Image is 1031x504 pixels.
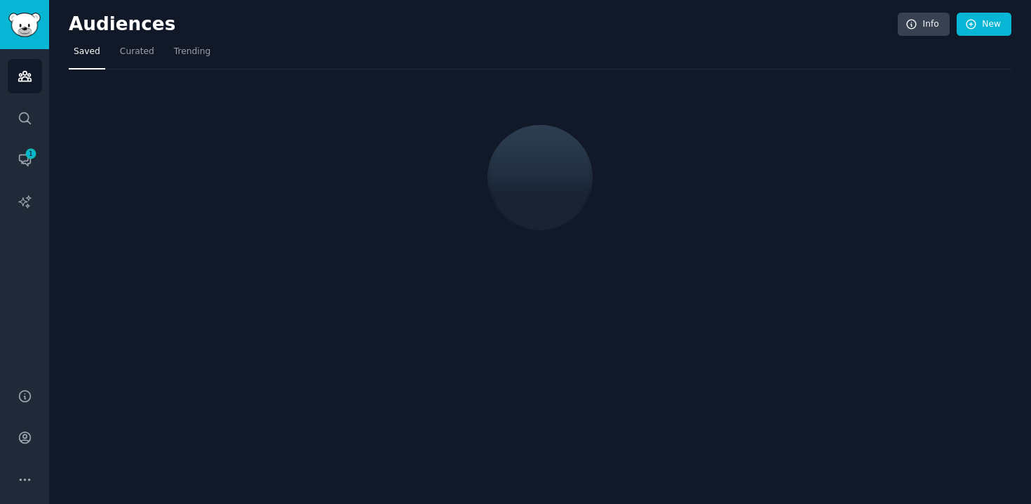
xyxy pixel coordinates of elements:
span: 1 [25,149,37,159]
a: Curated [115,41,159,69]
a: Info [898,13,950,37]
a: Saved [69,41,105,69]
span: Curated [120,46,154,58]
a: 1 [8,142,42,177]
span: Trending [174,46,210,58]
a: New [957,13,1011,37]
h2: Audiences [69,13,898,36]
span: Saved [74,46,100,58]
img: GummySearch logo [8,13,41,37]
a: Trending [169,41,215,69]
